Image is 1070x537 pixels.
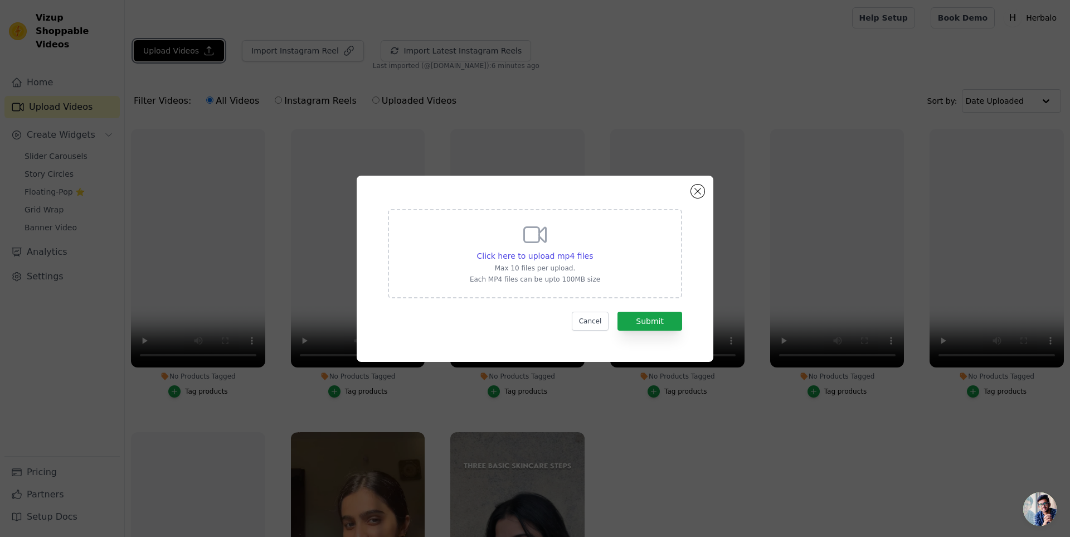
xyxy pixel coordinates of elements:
p: Max 10 files per upload. [470,264,600,273]
span: Click here to upload mp4 files [477,251,594,260]
button: Submit [617,312,682,331]
button: Cancel [572,312,609,331]
p: Each MP4 files can be upto 100MB size [470,275,600,284]
button: Close modal [691,185,704,198]
div: Open chat [1023,492,1057,526]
